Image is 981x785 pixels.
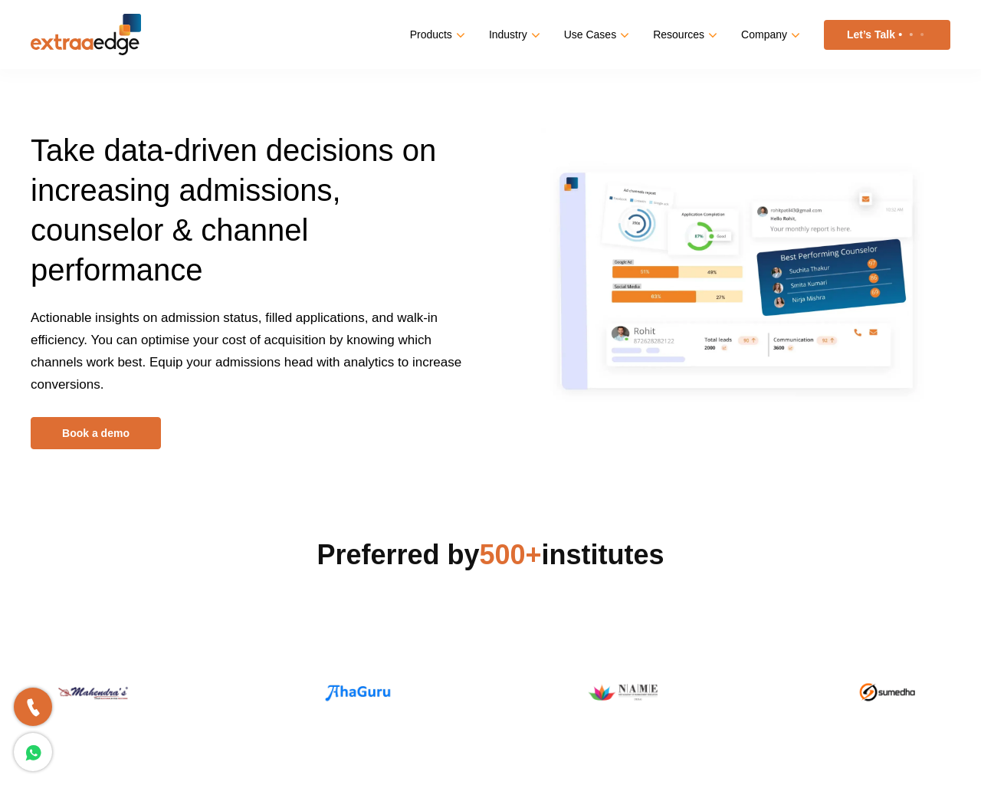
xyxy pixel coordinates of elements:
span: 500+ [480,539,542,570]
a: Company [741,24,797,46]
span: Take data-driven decisions on increasing admissions, counselor & channel performance [31,133,436,287]
a: Use Cases [564,24,626,46]
a: Resources [653,24,714,46]
h2: Preferred by institutes [31,537,950,573]
a: Industry [489,24,537,46]
a: Let’s Talk [824,20,950,50]
span: Actionable insights on admission status, filled applications, and walk-in efficiency. You can opt... [31,310,461,392]
a: Products [410,24,462,46]
img: management-banner [541,128,941,451]
a: Book a demo [31,417,161,449]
